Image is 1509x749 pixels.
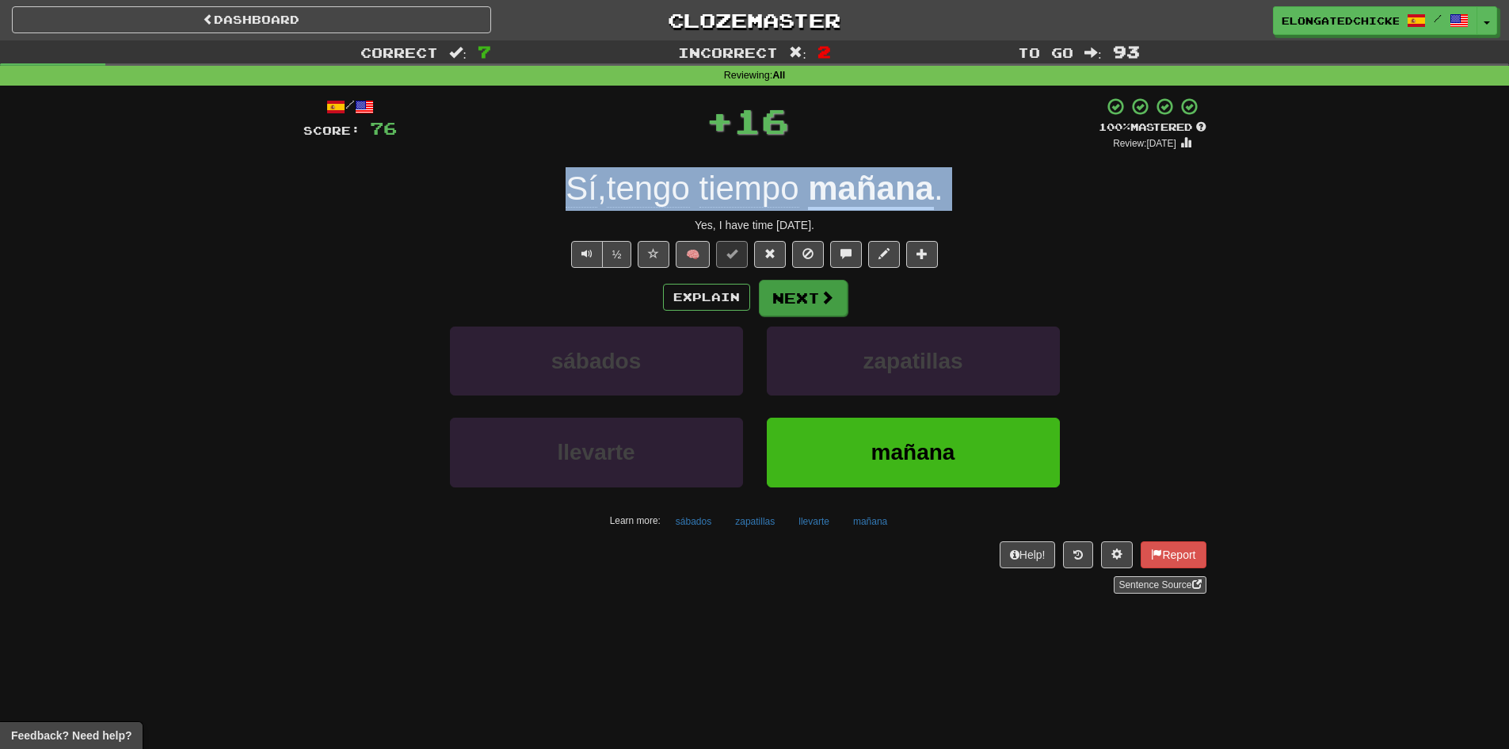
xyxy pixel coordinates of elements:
span: To go [1018,44,1073,60]
span: mañana [871,440,955,464]
span: Score: [303,124,360,137]
button: sábados [667,510,720,533]
button: Favorite sentence (alt+f) [638,241,669,268]
span: Sí [566,170,597,208]
span: elongatedchickenman [1282,13,1399,28]
button: 🧠 [676,241,710,268]
a: Dashboard [12,6,491,33]
span: Open feedback widget [11,728,131,743]
span: : [789,46,806,59]
span: 93 [1113,42,1140,61]
button: Edit sentence (alt+d) [868,241,900,268]
span: 76 [370,118,397,138]
button: Reset to 0% Mastered (alt+r) [754,241,786,268]
span: 2 [817,42,831,61]
a: elongatedchickenman / [1273,6,1477,35]
button: Play sentence audio (ctl+space) [571,241,603,268]
span: . [934,170,943,207]
button: Set this sentence to 100% Mastered (alt+m) [716,241,748,268]
button: Discuss sentence (alt+u) [830,241,862,268]
span: sábados [551,349,642,373]
button: Help! [1000,541,1056,568]
div: Mastered [1099,120,1206,135]
a: Clozemaster [515,6,994,34]
button: Explain [663,284,750,311]
button: Next [759,280,848,316]
button: sábados [450,327,743,396]
span: Correct [360,44,438,60]
button: mañana [767,418,1060,487]
div: / [303,97,397,117]
small: Learn more: [610,515,661,526]
span: tengo [607,170,690,208]
span: / [1434,13,1442,24]
span: zapatillas [863,349,962,373]
button: zapatillas [726,510,783,533]
button: Add to collection (alt+a) [906,241,938,268]
button: llevarte [450,418,743,487]
span: 100 % [1099,120,1130,133]
small: Review: [DATE] [1113,138,1176,149]
span: llevarte [557,440,634,464]
span: + [706,97,734,144]
span: 16 [734,101,789,140]
u: mañana [808,170,934,210]
button: mañana [844,510,896,533]
span: tiempo [699,170,799,208]
button: Ignore sentence (alt+i) [792,241,824,268]
button: llevarte [790,510,838,533]
div: Text-to-speech controls [568,241,632,268]
span: : [1084,46,1102,59]
span: , [566,170,808,207]
span: : [449,46,467,59]
a: Sentence Source [1114,576,1206,594]
span: 7 [478,42,491,61]
button: zapatillas [767,327,1060,396]
span: Incorrect [678,44,778,60]
strong: All [772,70,785,81]
div: Yes, I have time [DATE]. [303,217,1206,233]
button: ½ [602,241,632,268]
button: Report [1141,541,1206,568]
button: Round history (alt+y) [1063,541,1093,568]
